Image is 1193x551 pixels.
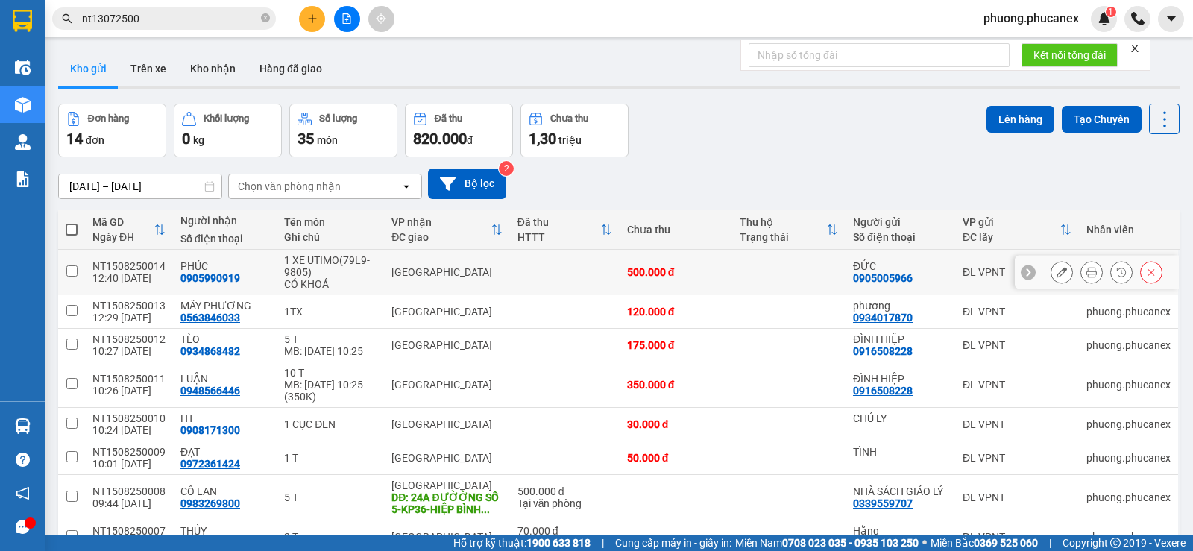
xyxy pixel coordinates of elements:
div: Số lượng [319,113,357,124]
div: NT1508250013 [92,300,166,312]
img: warehouse-icon [15,418,31,434]
div: ĐỨC [853,260,948,272]
div: Chọn văn phòng nhận [238,179,341,194]
div: NT1508250014 [92,260,166,272]
input: Nhập số tổng đài [749,43,1010,67]
div: Số điện thoại [180,233,269,245]
sup: 1 [1106,7,1116,17]
div: 120.000 đ [627,306,725,318]
div: phuong.phucanex [1086,531,1171,543]
th: Toggle SortBy [510,210,620,250]
button: aim [368,6,394,32]
div: Tại văn phòng [517,497,612,509]
div: CÔ LAN [180,485,269,497]
th: Toggle SortBy [732,210,846,250]
span: 1 [1108,7,1113,17]
div: 0339559707 [853,497,913,509]
div: phuong.phucanex [1086,379,1171,391]
div: [GEOGRAPHIC_DATA] [391,306,502,318]
div: NT1508250007 [92,525,166,537]
div: Nhân viên [1086,224,1171,236]
div: NT1508250011 [92,373,166,385]
div: ĐL VPNT [963,531,1071,543]
button: plus [299,6,325,32]
b: [DOMAIN_NAME] [125,57,205,69]
div: [GEOGRAPHIC_DATA] [391,452,502,464]
span: Hỗ trợ kỹ thuật: [453,535,591,551]
strong: 0708 023 035 - 0935 103 250 [782,537,919,549]
span: Miền Bắc [931,535,1038,551]
div: 0948566446 [180,385,240,397]
button: Đơn hàng14đơn [58,104,166,157]
div: 0916508228 [853,385,913,397]
div: 0905005966 [853,272,913,284]
div: Đã thu [435,113,462,124]
button: Kho gửi [58,51,119,86]
div: HT [180,412,269,424]
div: [GEOGRAPHIC_DATA] [391,418,502,430]
svg: open [400,180,412,192]
span: plus [307,13,318,24]
div: MB: 15/08/25 10:25 [284,345,377,357]
div: 175.000 đ [627,339,725,351]
div: 0905990919 [180,272,240,284]
li: (c) 2017 [125,71,205,89]
div: 10:24 [DATE] [92,424,166,436]
input: Tìm tên, số ĐT hoặc mã đơn [82,10,258,27]
span: đơn [86,134,104,146]
div: [GEOGRAPHIC_DATA] [391,339,502,351]
div: 10:27 [DATE] [92,345,166,357]
div: phuong.phucanex [1086,306,1171,318]
span: close-circle [261,12,270,26]
button: file-add [334,6,360,32]
span: Cung cấp máy in - giấy in: [615,535,731,551]
div: Sửa đơn hàng [1051,261,1073,283]
div: 0908171300 [180,424,240,436]
span: Kết nối tổng đài [1033,47,1106,63]
th: Toggle SortBy [85,210,173,250]
span: ... [481,503,490,515]
span: 35 [298,130,314,148]
div: PHÚC [180,260,269,272]
span: ⚪️ [922,540,927,546]
div: 350.000 đ [627,379,725,391]
img: phone-icon [1131,12,1145,25]
div: [GEOGRAPHIC_DATA] [391,531,502,543]
div: phuong.phucanex [1086,452,1171,464]
span: kg [193,134,204,146]
div: 1 CỤC ĐEN [284,418,377,430]
div: ĐL VPNT [963,418,1071,430]
div: VP nhận [391,216,490,228]
img: logo.jpg [162,19,198,54]
strong: 0369 525 060 [974,537,1038,549]
div: NT1508250010 [92,412,166,424]
span: món [317,134,338,146]
div: 0934017870 [853,312,913,324]
div: Người nhận [180,215,269,227]
div: 0916508228 [853,345,913,357]
div: 12:40 [DATE] [92,272,166,284]
button: Kết nối tổng đài [1022,43,1118,67]
div: CHÚ LY [853,412,948,424]
div: phuong.phucanex [1086,339,1171,351]
button: Lên hàng [986,106,1054,133]
div: ĐL VPNT [963,339,1071,351]
button: Kho nhận [178,51,248,86]
div: 5 T [284,333,377,345]
button: Số lượng35món [289,104,397,157]
div: Ghi chú [284,231,377,243]
div: Ngày ĐH [92,231,154,243]
th: Toggle SortBy [384,210,509,250]
div: DĐ: 24A ĐƯỜỜNG SỐ 5-KP36-HIỆP BÌNH-THỦ ĐỨC [391,491,502,515]
div: 0983269800 [180,497,240,509]
img: icon-new-feature [1098,12,1111,25]
div: Đơn hàng [88,113,129,124]
button: Đã thu820.000đ [405,104,513,157]
div: [GEOGRAPHIC_DATA] [391,479,502,491]
div: Người gửi [853,216,948,228]
img: warehouse-icon [15,97,31,113]
div: TÈO [180,333,269,345]
img: logo-vxr [13,10,32,32]
div: 500.000 đ [627,266,725,278]
div: 5 T [284,491,377,503]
